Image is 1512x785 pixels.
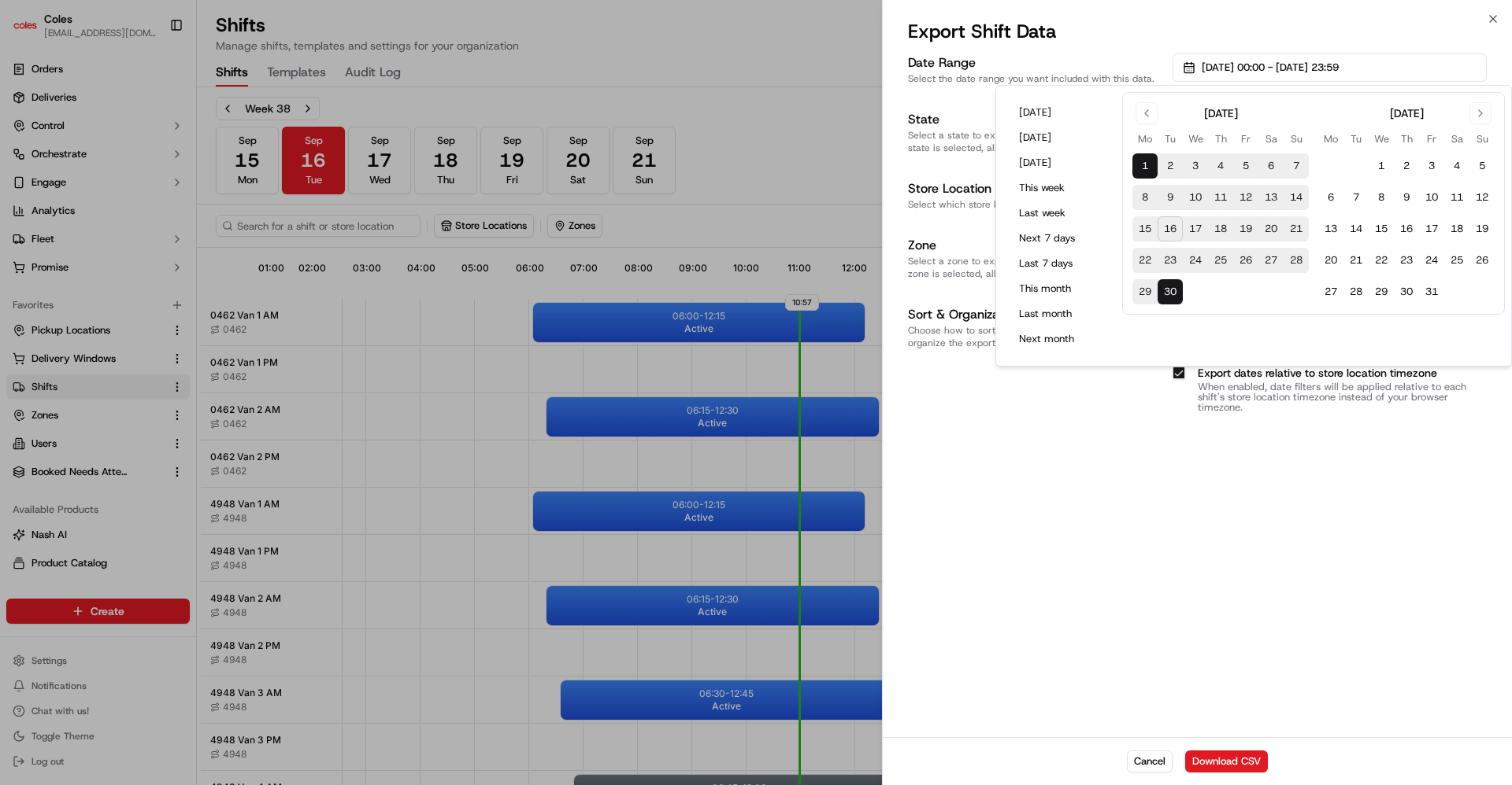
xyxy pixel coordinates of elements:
div: 💻 [133,230,146,242]
button: 12 [1233,185,1258,210]
button: 11 [1444,185,1469,210]
button: 22 [1369,248,1394,273]
button: 7 [1343,185,1369,210]
button: 14 [1343,216,1369,241]
div: We're available if you need us! [54,166,199,179]
button: 17 [1183,216,1208,241]
button: 20 [1258,216,1284,241]
button: 28 [1284,248,1309,273]
button: 29 [1369,279,1394,304]
button: 18 [1208,216,1233,241]
div: [DATE] [1204,105,1238,121]
th: Saturday [1258,131,1284,147]
div: 📗 [16,230,28,242]
button: 9 [1394,185,1419,210]
button: Go to next month [1469,102,1492,124]
p: Choose how to sort and organize the exported shift data. [908,324,1160,349]
th: Tuesday [1343,131,1369,147]
input: Got a question? Start typing here... [41,101,283,118]
th: Thursday [1394,131,1419,147]
h3: Store Location [908,179,1160,198]
button: Next 7 days [1012,227,1106,249]
a: 📗Knowledge Base [9,222,127,250]
button: 2 [1394,153,1419,179]
button: 23 [1394,248,1419,273]
h2: Export Shift Data [908,19,1487,44]
th: Wednesday [1369,131,1394,147]
p: Select which store locations to include with this data. [908,198,1160,211]
button: 4 [1208,153,1233,179]
button: 11 [1208,185,1233,210]
a: Powered byPylon [111,266,191,278]
button: 30 [1394,279,1419,304]
img: Nash [16,16,47,47]
button: 18 [1444,216,1469,241]
button: 23 [1158,248,1183,273]
button: 5 [1469,153,1495,179]
button: 21 [1343,248,1369,273]
h3: Zone [908,236,1160,255]
button: 16 [1158,216,1183,241]
div: Start new chat [54,150,258,166]
button: 13 [1318,216,1343,241]
th: Friday [1233,131,1258,147]
div: [DATE] [1390,105,1424,121]
p: Welcome 👋 [16,63,287,88]
button: 27 [1258,248,1284,273]
button: 16 [1394,216,1419,241]
th: Saturday [1444,131,1469,147]
button: 20 [1318,248,1343,273]
button: [DATE] [1012,152,1106,174]
button: Cancel [1127,750,1173,772]
span: API Documentation [149,228,253,244]
button: [DATE] [1012,127,1106,149]
button: 26 [1233,248,1258,273]
button: 26 [1469,248,1495,273]
span: Knowledge Base [31,228,120,244]
th: Wednesday [1183,131,1208,147]
th: Friday [1419,131,1444,147]
button: 1 [1132,153,1158,179]
button: 10 [1183,185,1208,210]
button: 8 [1369,185,1394,210]
button: 1 [1369,153,1394,179]
button: 25 [1444,248,1469,273]
button: 12 [1469,185,1495,210]
span: [DATE] 00:00 - [DATE] 23:59 [1202,61,1339,75]
button: 27 [1318,279,1343,304]
button: 6 [1258,153,1284,179]
button: 31 [1419,279,1444,304]
button: Next month [1012,328,1106,350]
label: Export dates relative to store location timezone [1198,366,1437,380]
button: 25 [1208,248,1233,273]
button: 19 [1233,216,1258,241]
button: 5 [1233,153,1258,179]
h3: Date Range [908,53,1160,72]
button: 14 [1284,185,1309,210]
button: 22 [1132,248,1158,273]
button: 10 [1419,185,1444,210]
button: This month [1012,278,1106,300]
h3: Sort & Organization [908,305,1160,324]
th: Monday [1318,131,1343,147]
th: Monday [1132,131,1158,147]
button: 8 [1132,185,1158,210]
button: 28 [1343,279,1369,304]
button: Last 7 days [1012,252,1106,275]
button: 19 [1469,216,1495,241]
button: 21 [1284,216,1309,241]
button: 29 [1132,279,1158,304]
button: 7 [1284,153,1309,179]
p: When enabled, date filters will be applied relative to each shift's store location timezone inste... [1198,382,1487,412]
button: 24 [1183,248,1208,273]
button: Last week [1012,202,1106,224]
button: This week [1012,177,1106,199]
button: 17 [1419,216,1444,241]
button: 3 [1419,153,1444,179]
button: [DATE] 00:00 - [DATE] 23:59 [1173,53,1487,82]
button: 13 [1258,185,1284,210]
span: Pylon [157,267,191,278]
button: 15 [1369,216,1394,241]
button: 24 [1419,248,1444,273]
button: 30 [1158,279,1183,304]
